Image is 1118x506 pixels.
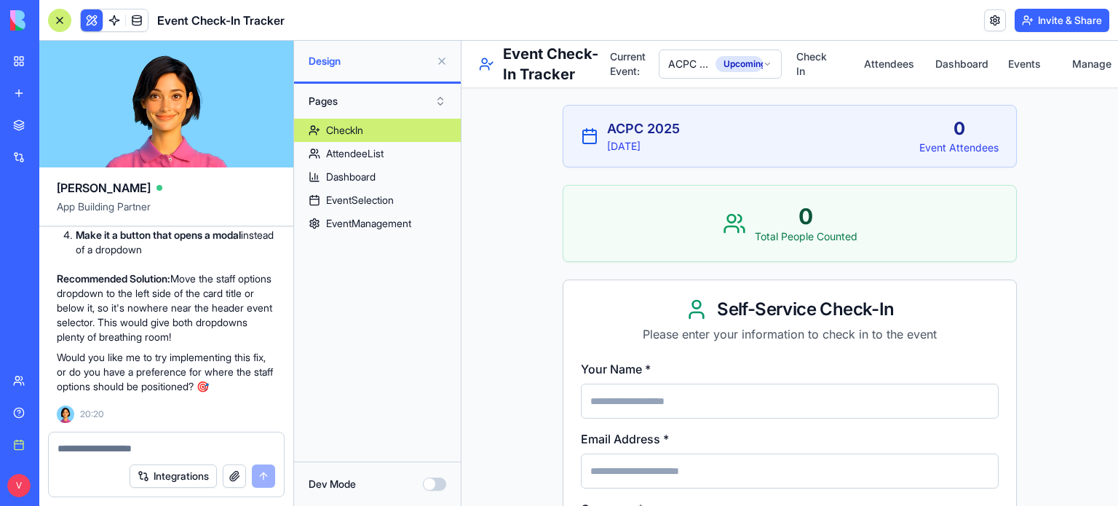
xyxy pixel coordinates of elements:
h1: Event Check-In Tracker [41,3,149,44]
h1: Event Check-In Tracker [157,12,285,29]
div: Self-Service Check-In [119,257,537,280]
div: Dashboard [326,170,376,184]
img: logo [10,10,100,31]
div: EventSelection [326,193,394,207]
a: Attendees [388,3,436,44]
a: AttendeeList [294,142,461,165]
p: Would you like me to try implementing this fix, or do you have a preference for where the staff o... [57,350,276,394]
label: Your Name * [119,321,189,336]
button: Integrations [130,465,217,488]
span: V [7,474,31,497]
a: Dashboard [294,165,461,189]
div: Total People Counted [293,189,396,203]
span: [PERSON_NAME] [57,179,151,197]
p: Please enter your information to check in to the event [119,285,537,302]
img: Ella_00000_wcx2te.png [57,406,74,423]
div: 0 [458,76,537,100]
a: EventManagement [294,212,461,235]
a: Dashboard [459,3,509,44]
a: Manage [596,3,639,44]
div: Event Attendees [458,100,537,114]
li: instead of a dropdown [76,228,276,257]
button: Pages [301,90,453,113]
strong: Make it a button that opens a modal [76,229,241,241]
button: Invite & Share [1015,9,1109,32]
strong: Recommended Solution: [57,272,170,285]
span: App Building Partner [57,199,276,226]
a: Check In [320,3,365,44]
label: Dev Mode [309,477,356,491]
span: Current Event: [148,9,191,38]
a: EventSelection [294,189,461,212]
div: EventManagement [326,216,411,231]
div: CheckIn [326,123,363,138]
a: Events [532,3,572,44]
label: Email Address * [119,391,207,406]
div: AttendeeList [326,146,384,161]
a: CheckIn [294,119,461,142]
p: Move the staff options dropdown to the left side of the card title or below it, so it's nowhere n... [57,272,276,344]
span: 20:20 [80,408,104,420]
span: Design [309,54,430,68]
label: Company * [119,461,182,475]
h2: ACPC 2025 [146,78,218,98]
div: 0 [293,162,396,189]
span: [DATE] [146,98,179,113]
